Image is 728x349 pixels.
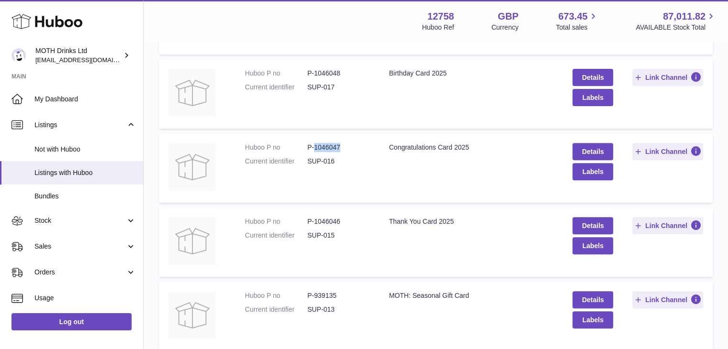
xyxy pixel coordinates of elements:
a: 673.45 Total sales [556,10,598,32]
dd: SUP-017 [307,83,370,92]
dt: Huboo P no [245,143,307,152]
img: MOTH: Seasonal Gift Card [168,291,216,339]
img: Birthday Card 2025 [168,69,216,117]
span: Total sales [556,23,598,32]
button: Labels [572,237,613,254]
dd: SUP-013 [307,305,370,314]
button: Labels [572,311,613,328]
div: Thank You Card 2025 [389,217,554,226]
span: My Dashboard [34,95,136,104]
button: Link Channel [632,143,703,160]
a: Details [572,217,613,234]
span: Not with Huboo [34,145,136,154]
strong: GBP [498,10,518,23]
a: Details [572,291,613,308]
span: Sales [34,242,126,251]
span: Listings with Huboo [34,168,136,177]
div: Currency [492,23,519,32]
div: Congratulations Card 2025 [389,143,554,152]
span: Bundles [34,192,136,201]
span: AVAILABLE Stock Total [636,23,717,32]
span: 87,011.82 [663,10,706,23]
span: Link Channel [645,147,687,156]
dt: Huboo P no [245,69,307,78]
span: Usage [34,294,136,303]
a: Log out [11,313,132,330]
dd: P-1046048 [307,69,370,78]
div: MOTH Drinks Ltd [35,46,122,65]
span: Link Channel [645,295,687,304]
span: Link Channel [645,73,687,82]
dd: P-1046047 [307,143,370,152]
a: Details [572,69,613,86]
div: Huboo Ref [422,23,454,32]
button: Link Channel [632,291,703,308]
dt: Current identifier [245,157,307,166]
dt: Current identifier [245,83,307,92]
span: Orders [34,268,126,277]
dd: P-939135 [307,291,370,300]
dt: Current identifier [245,305,307,314]
dt: Huboo P no [245,291,307,300]
span: Stock [34,216,126,225]
span: [EMAIL_ADDRESS][DOMAIN_NAME] [35,56,141,64]
div: MOTH: Seasonal Gift Card [389,291,554,300]
img: internalAdmin-12758@internal.huboo.com [11,48,26,63]
img: Thank You Card 2025 [168,217,216,265]
dt: Huboo P no [245,217,307,226]
dt: Current identifier [245,231,307,240]
button: Labels [572,89,613,106]
button: Link Channel [632,217,703,234]
span: Listings [34,120,126,130]
span: Link Channel [645,221,687,230]
img: Congratulations Card 2025 [168,143,216,191]
div: Birthday Card 2025 [389,69,554,78]
span: 673.45 [558,10,587,23]
dd: P-1046046 [307,217,370,226]
strong: 12758 [427,10,454,23]
dd: SUP-015 [307,231,370,240]
a: Details [572,143,613,160]
button: Labels [572,163,613,180]
button: Link Channel [632,69,703,86]
a: 87,011.82 AVAILABLE Stock Total [636,10,717,32]
dd: SUP-016 [307,157,370,166]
